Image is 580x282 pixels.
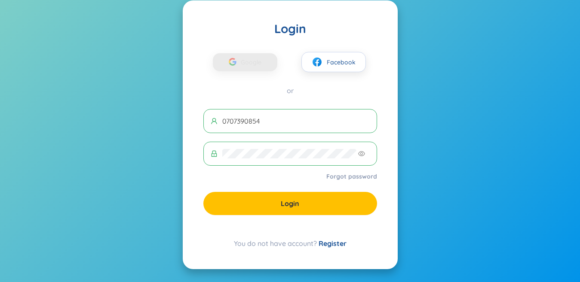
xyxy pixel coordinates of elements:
[213,53,277,71] button: Google
[211,150,218,157] span: lock
[203,238,377,249] div: You do not have account?
[327,58,356,67] span: Facebook
[301,52,366,72] button: facebookFacebook
[203,192,377,215] button: Login
[211,118,218,124] span: user
[319,239,347,248] a: Register
[203,86,377,95] div: or
[326,172,377,181] a: Forgot password
[203,21,377,36] div: Login
[241,53,266,71] span: Google
[358,150,365,157] span: eye
[312,57,322,67] img: facebook
[281,199,299,208] span: Login
[222,116,370,126] input: Username or Email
